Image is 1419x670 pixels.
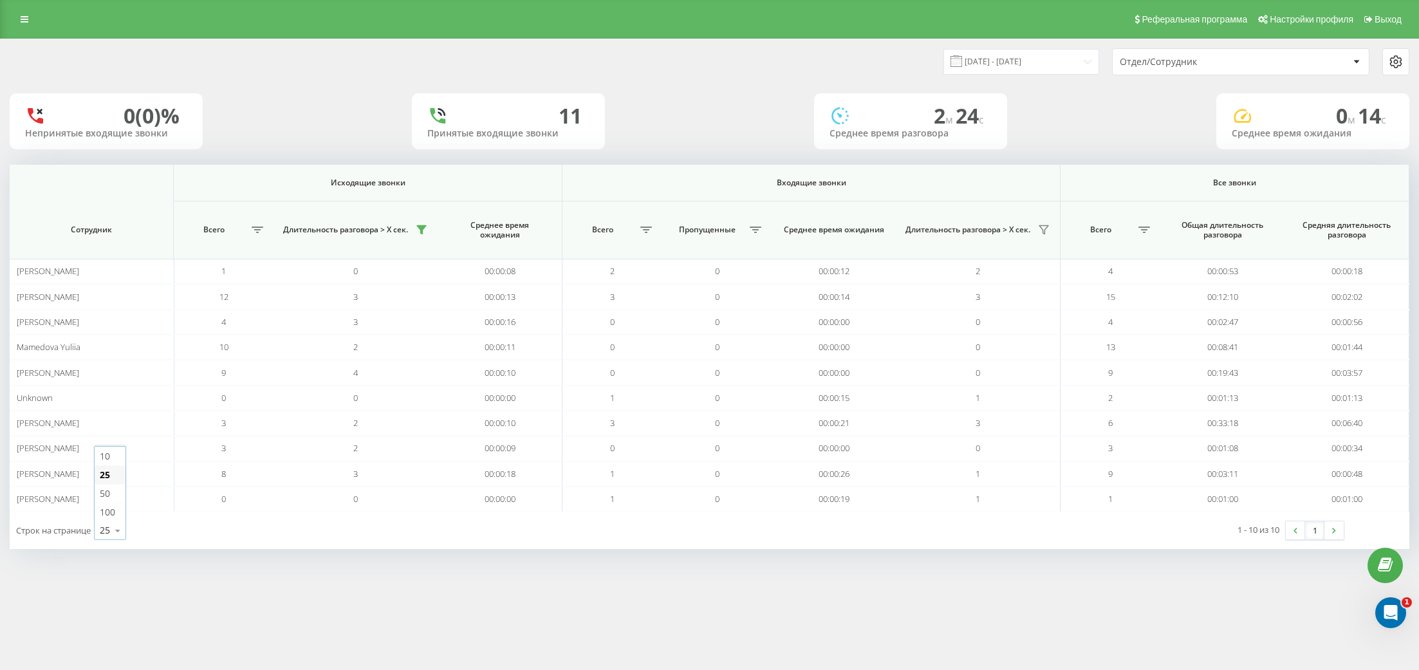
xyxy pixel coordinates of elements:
[1160,259,1285,284] td: 00:00:53
[1285,310,1409,335] td: 00:00:56
[715,316,719,328] span: 0
[438,360,563,385] td: 00:00:10
[976,442,980,454] span: 0
[24,225,160,235] span: Сотрудник
[715,468,719,479] span: 0
[772,487,896,512] td: 00:00:19
[772,436,896,461] td: 00:00:00
[1232,128,1394,139] div: Среднее время ожидания
[715,265,719,277] span: 0
[669,225,746,235] span: Пропущенные
[1348,113,1358,127] span: м
[1067,225,1135,235] span: Всего
[569,225,636,235] span: Всего
[438,259,563,284] td: 00:00:08
[903,225,1034,235] span: Длительность разговора > Х сек.
[1108,493,1113,505] span: 1
[353,291,358,302] span: 3
[1120,57,1274,68] div: Отдел/Сотрудник
[934,102,956,129] span: 2
[772,386,896,411] td: 00:00:15
[17,468,79,479] span: [PERSON_NAME]
[438,461,563,487] td: 00:00:18
[438,335,563,360] td: 00:00:11
[610,493,615,505] span: 1
[784,225,884,235] span: Среднее время ожидания
[1336,102,1358,129] span: 0
[1142,14,1247,24] span: Реферальная программа
[17,367,79,378] span: [PERSON_NAME]
[976,468,980,479] span: 1
[438,284,563,309] td: 00:00:13
[17,316,79,328] span: [PERSON_NAME]
[1285,411,1409,436] td: 00:06:40
[610,367,615,378] span: 0
[715,392,719,404] span: 0
[353,493,358,505] span: 0
[1285,284,1409,309] td: 00:02:02
[353,265,358,277] span: 0
[1375,597,1406,628] iframe: Intercom live chat
[610,316,615,328] span: 0
[610,468,615,479] span: 1
[956,102,984,129] span: 24
[1160,487,1285,512] td: 00:01:00
[219,341,228,353] span: 10
[772,284,896,309] td: 00:00:14
[976,367,980,378] span: 0
[1160,360,1285,385] td: 00:19:43
[1285,360,1409,385] td: 00:03:57
[353,367,358,378] span: 4
[610,291,615,302] span: 3
[17,392,53,404] span: Unknown
[715,493,719,505] span: 0
[610,442,615,454] span: 0
[100,469,110,481] span: 25
[438,411,563,436] td: 00:00:10
[17,341,80,353] span: Mamedova Yuliia
[221,265,226,277] span: 1
[1106,291,1115,302] span: 15
[221,493,226,505] span: 0
[830,128,992,139] div: Среднее время разговора
[976,417,980,429] span: 3
[1160,411,1285,436] td: 00:33:18
[1297,220,1396,240] span: Средняя длительность разговора
[1285,259,1409,284] td: 00:00:18
[715,367,719,378] span: 0
[427,128,589,139] div: Принятые входящие звонки
[772,360,896,385] td: 00:00:00
[1285,436,1409,461] td: 00:00:34
[221,442,226,454] span: 3
[353,392,358,404] span: 0
[438,310,563,335] td: 00:00:16
[1108,265,1113,277] span: 4
[180,225,248,235] span: Всего
[1358,102,1386,129] span: 14
[1108,442,1113,454] span: 3
[772,411,896,436] td: 00:00:21
[1160,386,1285,411] td: 00:01:13
[610,417,615,429] span: 3
[715,341,719,353] span: 0
[219,291,228,302] span: 12
[976,316,980,328] span: 0
[976,392,980,404] span: 1
[976,493,980,505] span: 1
[976,341,980,353] span: 0
[772,335,896,360] td: 00:00:00
[1084,178,1386,188] span: Все звонки
[610,392,615,404] span: 1
[1108,468,1113,479] span: 9
[438,386,563,411] td: 00:00:00
[1108,392,1113,404] span: 2
[1160,461,1285,487] td: 00:03:11
[221,417,226,429] span: 3
[353,316,358,328] span: 3
[559,104,582,128] div: 11
[593,178,1030,188] span: Входящие звонки
[1160,335,1285,360] td: 00:08:41
[17,417,79,429] span: [PERSON_NAME]
[438,436,563,461] td: 00:00:09
[438,487,563,512] td: 00:00:00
